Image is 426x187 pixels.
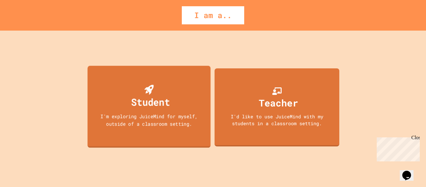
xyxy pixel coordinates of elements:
[182,6,244,24] div: I am a..
[259,96,298,110] div: Teacher
[94,112,204,127] div: I'm exploring JuiceMind for myself, outside of a classroom setting.
[400,162,420,181] iframe: chat widget
[374,135,420,161] iframe: chat widget
[131,95,170,109] div: Student
[2,2,43,40] div: Chat with us now!Close
[221,113,333,127] div: I'd like to use JuiceMind with my students in a classroom setting.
